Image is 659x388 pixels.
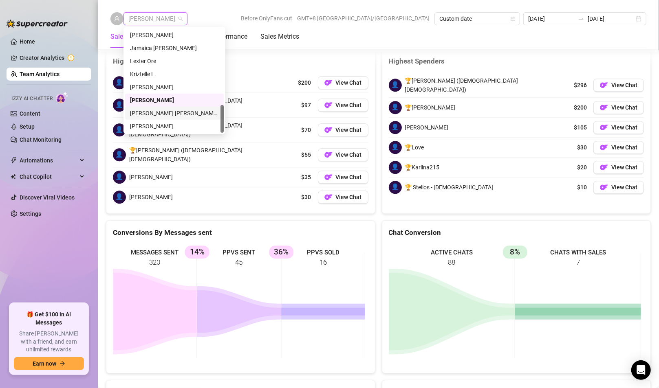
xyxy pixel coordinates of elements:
span: swap-right [578,15,584,22]
div: Sofia Husein [125,120,224,133]
img: OF [600,163,608,171]
a: Discover Viral Videos [20,194,75,201]
span: View Chat [336,127,362,133]
span: user [114,16,120,22]
div: Open Intercom Messenger [631,360,651,380]
span: $97 [302,101,311,110]
span: $30 [302,193,311,202]
span: 👤 [113,171,126,184]
div: Kriztelle L. [125,68,224,81]
a: OFView Chat [593,141,644,154]
div: Janela Dela Pena [125,28,224,42]
span: 🏆[PERSON_NAME] ([DEMOGRAPHIC_DATA] [DEMOGRAPHIC_DATA]) [405,76,571,94]
a: OFView Chat [593,161,644,174]
img: OF [600,81,608,89]
a: Chat Monitoring [20,136,62,143]
span: 👤 [389,141,402,154]
div: Anjo Ty [125,94,224,107]
a: OFView Chat [318,99,368,112]
a: Content [20,110,40,117]
div: Kriztelle L. [130,70,219,79]
div: Lexter Ore [130,57,219,66]
div: Sales Metrics [260,32,299,42]
span: $70 [302,125,311,134]
div: Highest Spenders [389,56,644,67]
span: Chat Copilot [20,170,77,183]
div: Jamaica Hurtado [125,42,224,55]
span: $30 [577,143,587,152]
span: $10 [577,183,587,192]
div: [PERSON_NAME] [130,96,219,105]
img: OF [600,123,608,132]
button: OFView Chat [318,148,368,161]
button: Earn nowarrow-right [14,357,84,370]
a: Settings [20,210,41,217]
span: 🎁 Get $100 in AI Messages [14,311,84,327]
span: 🏆[PERSON_NAME] [405,103,456,112]
img: OF [324,101,333,109]
span: $296 [574,81,587,90]
span: Before OnlyFans cut [241,12,292,24]
span: 👤 [389,121,402,134]
span: 👤 [113,123,126,136]
button: OFView Chat [318,171,368,184]
span: View Chat [611,164,637,171]
img: OF [324,193,333,201]
a: Creator Analytics exclamation-circle [20,51,85,64]
div: Highest Ppv Sales [113,56,368,67]
div: Chat Conversion [389,227,644,238]
span: View Chat [611,104,637,111]
span: View Chat [336,151,362,158]
span: thunderbolt [11,157,17,164]
span: 👤 [389,181,402,194]
button: OFView Chat [593,181,644,194]
span: 👤 [113,148,126,161]
img: OF [324,151,333,159]
span: $20 [577,163,587,172]
span: Izzy AI Chatter [11,95,53,103]
span: View Chat [611,124,637,131]
div: [PERSON_NAME] [130,122,219,131]
button: OFView Chat [318,191,368,204]
span: [PERSON_NAME] [405,123,449,132]
span: View Chat [336,79,362,86]
span: View Chat [611,144,637,151]
span: View Chat [611,82,637,88]
span: Automations [20,154,77,167]
div: Performance [210,32,247,42]
span: 👤 [389,161,402,174]
div: Conversions By Messages sent [113,227,368,238]
span: 👤 [113,99,126,112]
span: Custom date [439,13,515,25]
div: [PERSON_NAME] [PERSON_NAME] Tayre [130,109,219,118]
button: OFView Chat [593,79,644,92]
a: OFView Chat [593,121,644,134]
span: GMT+8 [GEOGRAPHIC_DATA]/[GEOGRAPHIC_DATA] [297,12,430,24]
span: $200 [298,78,311,87]
img: OF [324,126,333,134]
img: OF [600,183,608,191]
span: 👤 [389,101,402,114]
span: Anjo Ty [128,13,183,25]
img: Chat Copilot [11,174,16,180]
span: $105 [574,123,587,132]
button: OFView Chat [318,123,368,136]
button: OFView Chat [593,101,644,114]
span: View Chat [336,102,362,108]
a: Team Analytics [20,71,60,77]
span: 👤 [113,76,126,89]
div: [PERSON_NAME] [130,83,219,92]
span: $200 [574,103,587,112]
img: AI Chatter [56,92,68,103]
input: Start date [528,14,575,23]
img: logo-BBDzfeDw.svg [7,20,68,28]
button: OFView Chat [318,76,368,89]
span: Earn now [33,360,56,367]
